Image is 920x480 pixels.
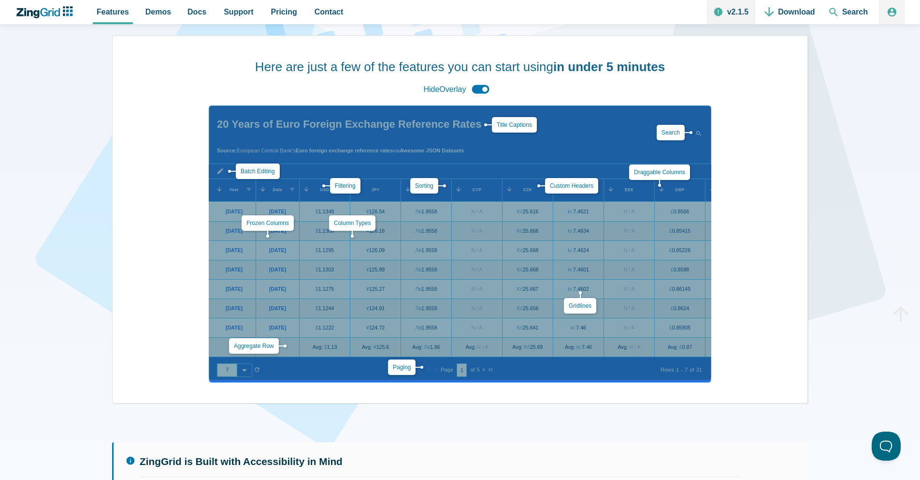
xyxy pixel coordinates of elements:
iframe: Toggle Customer Support [872,432,901,461]
a: Filtering [335,182,356,189]
a: Search [661,129,680,136]
a: Paging [393,364,411,371]
a: Column Types [334,220,371,226]
strong: in under 5 minutes [553,60,665,74]
a: Frozen Columns [246,220,289,226]
a: Gridlines [569,302,591,309]
h1: ZingGrid is Built with Accessibility in Mind [140,455,739,477]
span: Features [97,5,129,18]
span: Support [224,5,253,18]
span: Demos [145,5,171,18]
h2: Here are just a few of the features you can start using [120,59,800,75]
a: Aggregate Row [234,343,274,349]
a: Draggable Columns [634,169,685,176]
span: Pricing [271,5,297,18]
span: Docs [187,5,206,18]
a: ZingChart Logo. Click to return to the homepage [15,6,78,18]
a: Custom Headers [550,182,593,189]
a: Sorting [415,182,433,189]
span: Contact [315,5,344,18]
a: Batch Editing [241,168,275,175]
a: Title Captions [497,121,532,128]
